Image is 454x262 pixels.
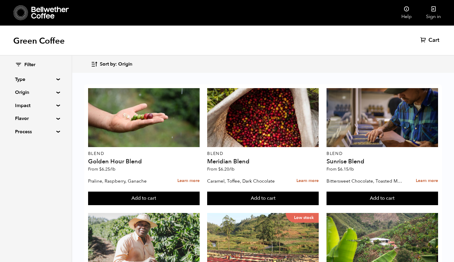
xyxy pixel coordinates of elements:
p: Low stock [286,213,319,223]
span: $ [218,166,221,172]
h1: Green Coffee [13,35,65,46]
span: Filter [24,62,35,68]
a: Cart [420,37,441,44]
span: $ [99,166,102,172]
span: From [327,166,354,172]
span: From [207,166,235,172]
a: Learn more [296,174,319,187]
span: Sort by: Origin [100,61,132,68]
p: Bittersweet Chocolate, Toasted Marshmallow, Candied Orange, Praline [327,177,402,186]
h4: Sunrise Blend [327,159,438,165]
summary: Type [15,76,57,83]
button: Add to cart [327,192,438,205]
p: Blend [88,152,200,156]
bdi: 6.25 [99,166,115,172]
a: Learn more [177,174,200,187]
p: Praline, Raspberry, Ganache [88,177,164,186]
button: Sort by: Origin [91,57,132,71]
p: Caramel, Toffee, Dark Chocolate [207,177,283,186]
button: Add to cart [88,192,200,205]
p: Blend [327,152,438,156]
summary: Impact [15,102,57,109]
span: /lb [110,166,115,172]
summary: Origin [15,89,57,96]
bdi: 6.15 [338,166,354,172]
a: Learn more [416,174,438,187]
h4: Golden Hour Blend [88,159,200,165]
p: Blend [207,152,319,156]
bdi: 6.20 [218,166,235,172]
span: /lb [229,166,235,172]
span: $ [338,166,340,172]
summary: Process [15,128,57,135]
h4: Meridian Blend [207,159,319,165]
summary: Flavor [15,115,57,122]
span: From [88,166,115,172]
button: Add to cart [207,192,319,205]
span: /lb [348,166,354,172]
span: Cart [428,37,439,44]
